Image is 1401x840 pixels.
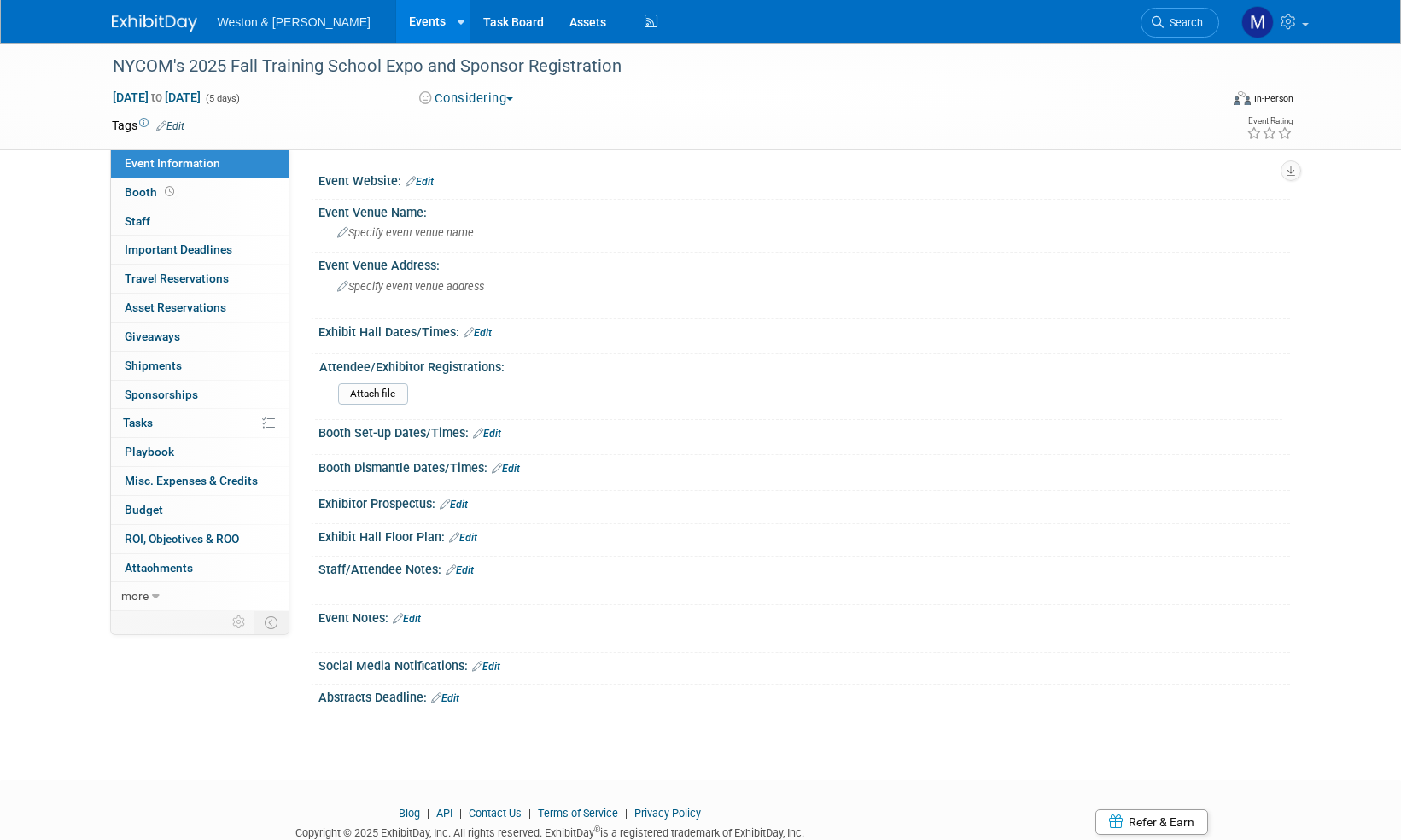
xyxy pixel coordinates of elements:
[318,420,1290,442] div: Booth Set-up Dates/Times:
[455,807,466,820] span: |
[111,323,289,351] a: Giveaways
[634,807,701,820] a: Privacy Policy
[112,15,197,32] img: ExhibitDay
[318,168,1290,190] div: Event Website:
[492,463,520,475] a: Edit
[125,445,174,458] span: Playbook
[318,653,1290,675] div: Social Media Notifications:
[1253,92,1293,105] div: In-Person
[123,416,153,429] span: Tasks
[112,117,184,134] td: Tags
[125,330,180,343] span: Giveaways
[111,236,289,264] a: Important Deadlines
[1095,809,1208,835] a: Refer & Earn
[399,807,420,820] a: Blog
[464,327,492,339] a: Edit
[538,807,618,820] a: Terms of Service
[125,359,182,372] span: Shipments
[436,807,452,820] a: API
[254,611,289,633] td: Toggle Event Tabs
[125,561,193,575] span: Attachments
[1118,89,1294,114] div: Event Format
[161,185,178,198] span: Booth not reserved yet
[111,352,289,380] a: Shipments
[111,294,289,322] a: Asset Reservations
[524,807,535,820] span: |
[423,807,434,820] span: |
[111,207,289,236] a: Staff
[318,455,1290,477] div: Booth Dismantle Dates/Times:
[225,611,254,633] td: Personalize Event Tab Strip
[107,51,1194,82] div: NYCOM's 2025 Fall Training School Expo and Sponsor Registration
[125,300,226,314] span: Asset Reservations
[111,265,289,293] a: Travel Reservations
[449,532,477,544] a: Edit
[111,178,289,207] a: Booth
[204,93,240,104] span: (5 days)
[319,354,1282,376] div: Attendee/Exhibitor Registrations:
[446,564,474,576] a: Edit
[125,532,239,545] span: ROI, Objectives & ROO
[318,524,1290,546] div: Exhibit Hall Floor Plan:
[112,90,201,105] span: [DATE] [DATE]
[594,825,600,834] sup: ®
[431,692,459,704] a: Edit
[318,685,1290,707] div: Abstracts Deadline:
[337,226,474,239] span: Specify event venue name
[1164,16,1203,29] span: Search
[1241,6,1274,38] img: Mary Ann Trujillo
[337,280,484,293] span: Specify event venue address
[125,388,198,401] span: Sponsorships
[125,271,229,285] span: Travel Reservations
[125,474,258,487] span: Misc. Expenses & Credits
[621,807,632,820] span: |
[111,496,289,524] a: Budget
[121,589,149,603] span: more
[318,200,1290,221] div: Event Venue Name:
[473,428,501,440] a: Edit
[440,499,468,510] a: Edit
[111,467,289,495] a: Misc. Expenses & Credits
[111,582,289,610] a: more
[469,807,522,820] a: Contact Us
[111,381,289,409] a: Sponsorships
[111,525,289,553] a: ROI, Objectives & ROO
[1246,117,1293,125] div: Event Rating
[125,156,220,170] span: Event Information
[156,120,184,132] a: Edit
[111,438,289,466] a: Playbook
[318,605,1290,627] div: Event Notes:
[318,557,1290,579] div: Staff/Attendee Notes:
[318,491,1290,513] div: Exhibitor Prospectus:
[149,90,165,104] span: to
[125,214,150,228] span: Staff
[125,242,232,256] span: Important Deadlines
[111,409,289,437] a: Tasks
[1234,91,1251,105] img: Format-Inperson.png
[472,661,500,673] a: Edit
[318,319,1290,341] div: Exhibit Hall Dates/Times:
[111,149,289,178] a: Event Information
[406,176,434,188] a: Edit
[125,185,178,199] span: Booth
[111,554,289,582] a: Attachments
[413,90,520,108] button: Considering
[393,613,421,625] a: Edit
[218,15,371,29] span: Weston & [PERSON_NAME]
[1141,8,1219,38] a: Search
[318,253,1290,274] div: Event Venue Address:
[125,503,163,516] span: Budget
